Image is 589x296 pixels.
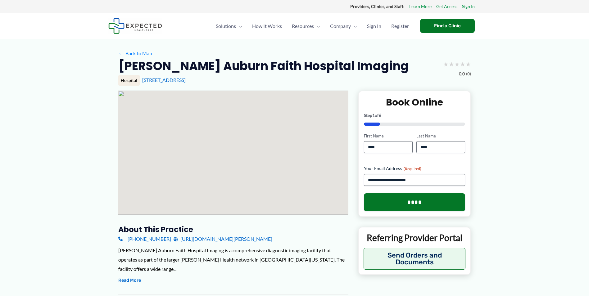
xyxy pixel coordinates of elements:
[459,70,465,78] span: 0.0
[416,133,465,139] label: Last Name
[436,2,457,11] a: Get Access
[454,58,460,70] span: ★
[364,133,413,139] label: First Name
[404,166,421,171] span: (Required)
[118,75,140,86] div: Hospital
[174,234,272,244] a: [URL][DOMAIN_NAME][PERSON_NAME]
[142,77,186,83] a: [STREET_ADDRESS]
[330,15,351,37] span: Company
[372,113,375,118] span: 1
[108,18,162,34] img: Expected Healthcare Logo - side, dark font, small
[118,50,124,56] span: ←
[364,96,465,108] h2: Book Online
[364,232,466,243] p: Referring Provider Portal
[367,15,381,37] span: Sign In
[118,246,348,273] div: [PERSON_NAME] Auburn Faith Hospital Imaging is a comprehensive diagnostic imaging facility that o...
[211,15,247,37] a: SolutionsMenu Toggle
[216,15,236,37] span: Solutions
[118,277,141,284] button: Read More
[118,49,152,58] a: ←Back to Map
[386,15,414,37] a: Register
[118,58,409,74] h2: [PERSON_NAME] Auburn Faith Hospital Imaging
[465,58,471,70] span: ★
[420,19,475,33] a: Find a Clinic
[211,15,414,37] nav: Primary Site Navigation
[292,15,314,37] span: Resources
[247,15,287,37] a: How It Works
[449,58,454,70] span: ★
[118,234,171,244] a: [PHONE_NUMBER]
[325,15,362,37] a: CompanyMenu Toggle
[466,70,471,78] span: (0)
[462,2,475,11] a: Sign In
[287,15,325,37] a: ResourcesMenu Toggle
[362,15,386,37] a: Sign In
[364,248,466,270] button: Send Orders and Documents
[350,4,405,9] strong: Providers, Clinics, and Staff:
[443,58,449,70] span: ★
[236,15,242,37] span: Menu Toggle
[379,113,381,118] span: 6
[391,15,409,37] span: Register
[252,15,282,37] span: How It Works
[364,165,465,172] label: Your Email Address
[314,15,320,37] span: Menu Toggle
[409,2,432,11] a: Learn More
[351,15,357,37] span: Menu Toggle
[364,113,465,118] p: Step of
[118,225,348,234] h3: About this practice
[460,58,465,70] span: ★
